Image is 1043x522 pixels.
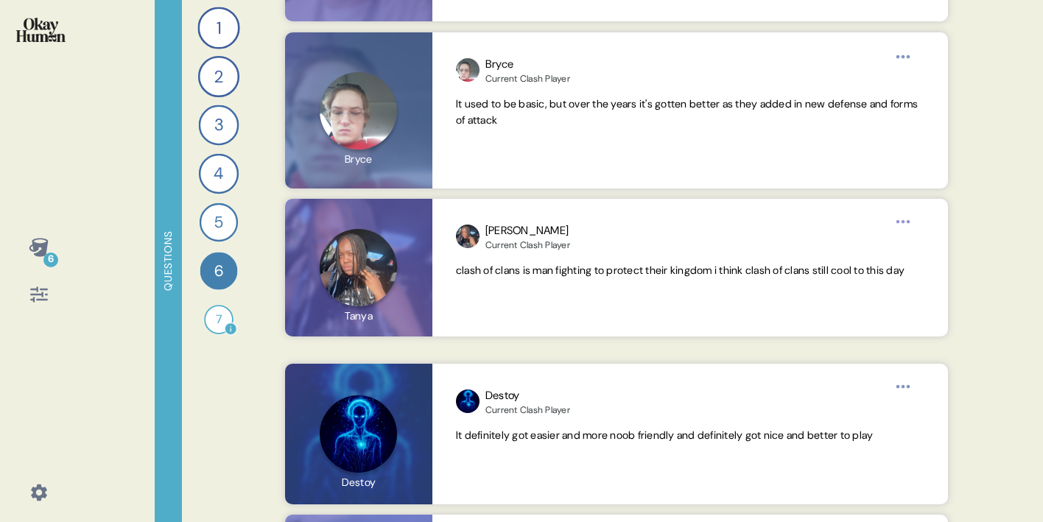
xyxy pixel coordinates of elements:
div: Destoy [485,387,570,404]
div: Current Clash Player [485,404,570,416]
div: [PERSON_NAME] [485,222,570,239]
span: clash of clans is man fighting to protect their kingdom i think clash of clans still cool to this... [456,264,905,277]
div: Bryce [485,56,570,73]
div: 7 [204,305,233,334]
div: Current Clash Player [485,73,570,85]
div: 2 [198,56,239,97]
div: 4 [199,154,239,194]
div: 3 [199,105,239,146]
img: profilepic_24874021625557860.jpg [456,225,480,248]
div: 6 [200,253,238,290]
img: profilepic_24764421099843842.jpg [456,58,480,82]
div: 5 [200,203,238,241]
div: 6 [43,253,58,267]
span: It definitely got easier and more noob friendly and definitely got nice and better to play [456,428,874,442]
div: Current Clash Player [485,239,570,251]
img: okayhuman.3b1b6348.png [16,18,66,42]
img: profilepic_24022490194090938.jpg [456,389,480,413]
span: It used to be basic, but over the years it's gotten better as they added in new defense and forms... [456,97,918,127]
div: 1 [197,7,239,49]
